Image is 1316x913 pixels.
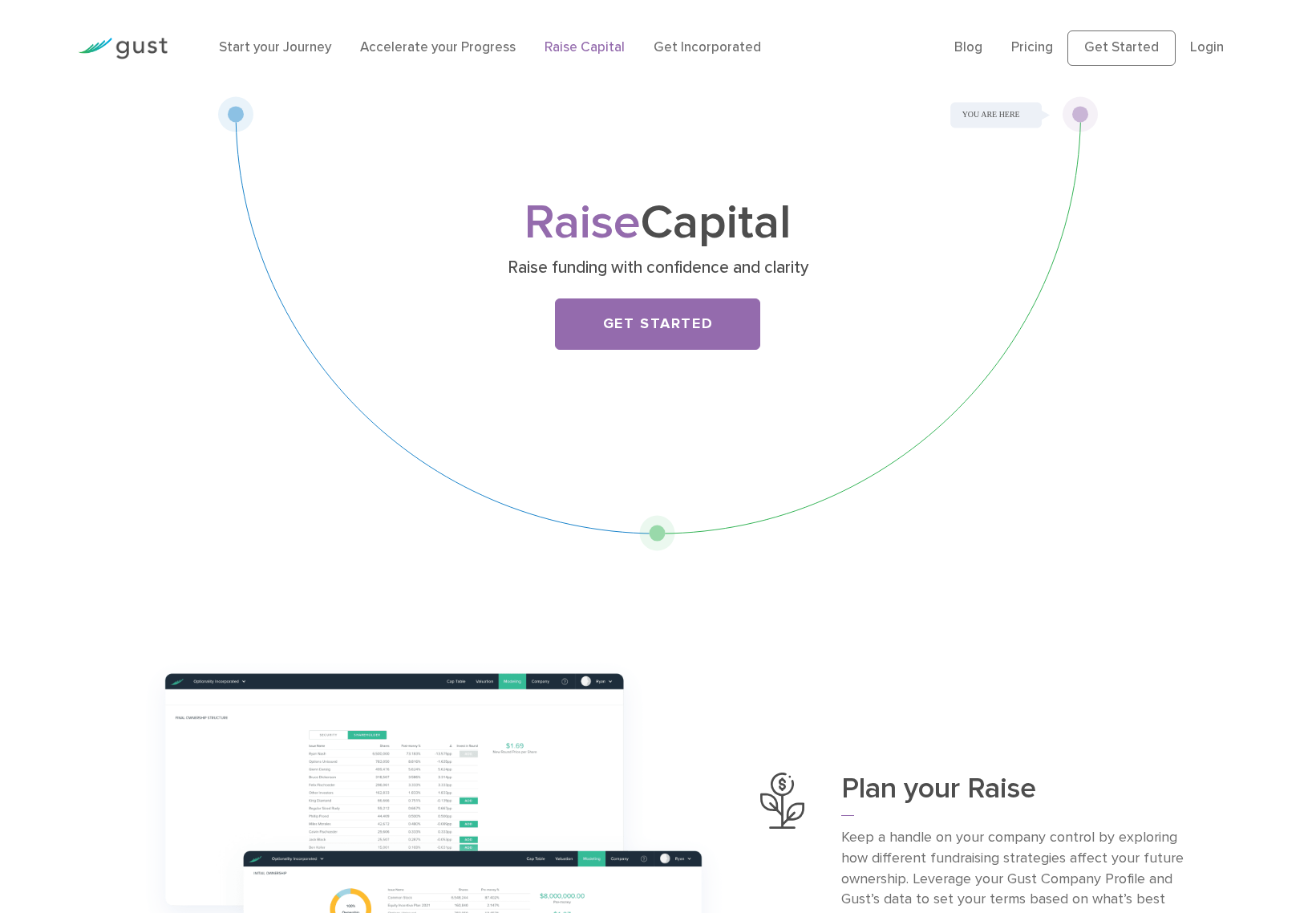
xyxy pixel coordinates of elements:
a: Get Incorporated [654,39,761,55]
a: Blog [954,39,982,55]
p: Raise funding with confidence and clarity [347,257,969,279]
a: Login [1190,39,1224,55]
a: Get Started [555,298,760,350]
h3: Plan your Raise [841,773,1186,815]
img: Plan Your Raise [760,773,804,829]
a: Start your Journey [219,39,331,55]
a: Pricing [1011,39,1053,55]
img: Gust Logo [78,38,168,59]
a: Get Started [1067,30,1176,66]
h1: Capital [341,201,974,245]
span: Raise [524,194,641,251]
a: Raise Capital [545,39,625,55]
a: Accelerate your Progress [360,39,516,55]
